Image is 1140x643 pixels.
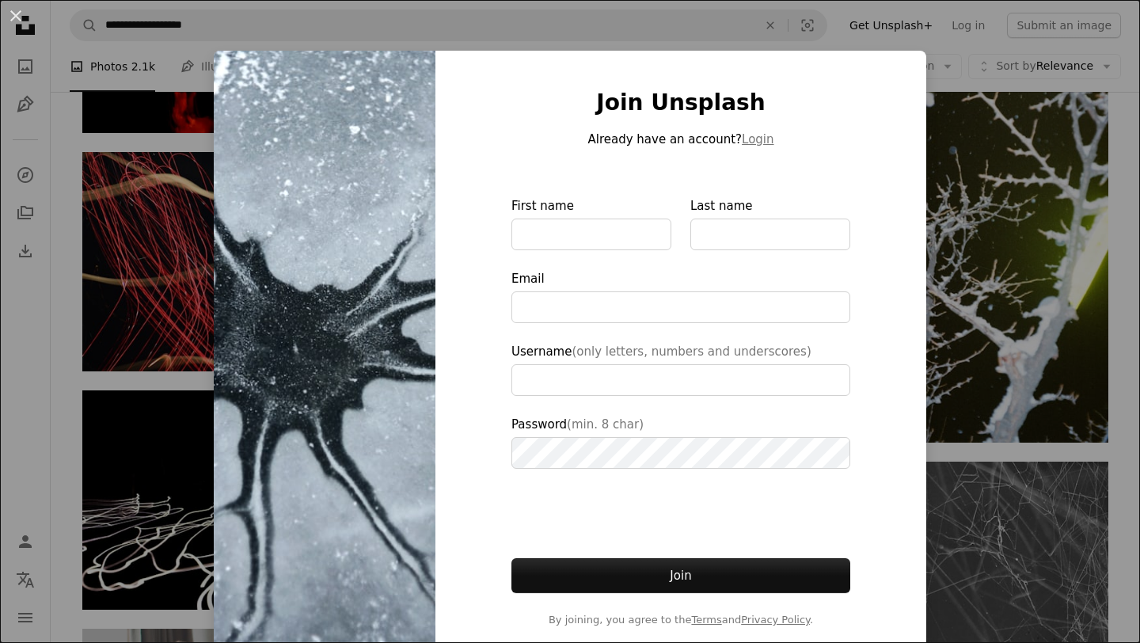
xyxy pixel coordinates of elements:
label: First name [511,196,671,250]
button: Login [742,130,773,149]
span: (min. 8 char) [567,417,644,432]
label: Last name [690,196,850,250]
h1: Join Unsplash [511,89,850,117]
button: Join [511,558,850,593]
p: Already have an account? [511,130,850,149]
a: Terms [691,614,721,626]
input: Password(min. 8 char) [511,437,850,469]
input: Last name [690,219,850,250]
label: Email [511,269,850,323]
a: Privacy Policy [741,614,810,626]
label: Username [511,342,850,396]
span: By joining, you agree to the and . [511,612,850,628]
span: (only letters, numbers and underscores) [572,344,811,359]
input: Username(only letters, numbers and underscores) [511,364,850,396]
input: First name [511,219,671,250]
label: Password [511,415,850,469]
input: Email [511,291,850,323]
